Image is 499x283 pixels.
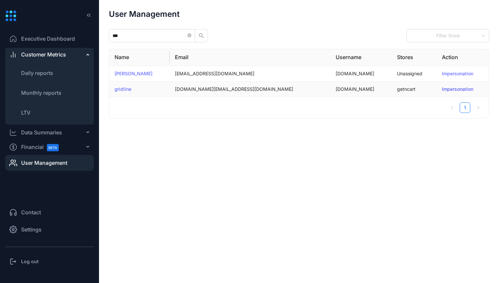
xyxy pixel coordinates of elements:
[437,49,489,66] th: Action
[21,51,66,58] span: Customer Metrics
[392,66,437,82] td: Unassigned
[330,66,392,82] td: [DOMAIN_NAME]
[447,102,457,113] button: left
[447,102,457,113] li: Previous Page
[450,106,454,110] span: left
[187,33,191,37] span: close-circle
[21,208,41,216] span: Contact
[21,109,30,116] span: LTV
[109,49,170,66] th: Name
[476,106,480,110] span: right
[392,82,437,97] td: getncart
[199,33,204,38] span: search
[460,102,470,113] li: 1
[21,226,42,233] span: Settings
[473,102,483,113] button: right
[330,82,392,97] td: [DOMAIN_NAME]
[115,86,131,92] a: gridline
[21,70,53,76] span: Daily reports
[21,159,67,167] span: User Management
[473,102,483,113] li: Next Page
[21,89,61,96] span: Monthly reports
[47,144,59,151] span: BETA
[392,49,437,66] th: Stores
[460,103,470,113] a: 1
[21,35,75,43] span: Executive Dashboard
[442,86,473,92] a: Impersonation
[170,49,330,66] th: Email
[187,33,191,39] span: close-circle
[21,140,65,155] span: Financial
[21,128,62,136] div: Data Summaries
[442,71,473,76] a: Impersonation
[115,71,152,76] a: [PERSON_NAME]
[21,258,39,265] h3: Log out
[330,49,392,66] th: Username
[170,82,330,97] td: [DOMAIN_NAME][EMAIL_ADDRESS][DOMAIN_NAME]
[170,66,330,82] td: [EMAIL_ADDRESS][DOMAIN_NAME]
[109,10,180,18] h1: User Management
